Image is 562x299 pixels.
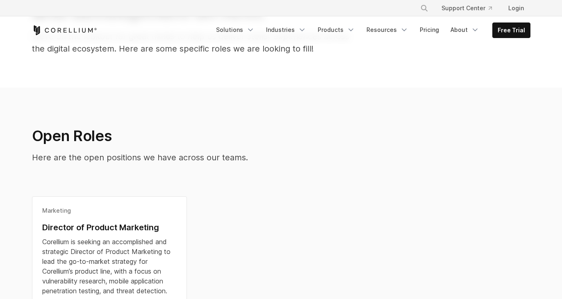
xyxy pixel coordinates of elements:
a: Industries [261,22,311,37]
a: Free Trial [493,23,530,38]
div: Navigation Menu [410,1,530,16]
a: About [446,22,484,37]
a: Pricing [415,22,444,37]
a: Products [313,22,360,37]
a: Corellium Home [32,25,97,35]
p: Here are the open positions we have across our teams. [32,151,402,164]
div: Marketing [42,207,177,215]
h2: Open Roles [32,127,402,145]
button: Search [417,1,432,16]
a: Resources [362,22,413,37]
a: Solutions [211,22,259,37]
div: Navigation Menu [211,22,530,38]
div: Director of Product Marketing [42,221,177,234]
div: Corellium is seeking an accomplished and strategic Director of Product Marketing to lead the go-t... [42,237,177,296]
a: Support Center [435,1,498,16]
a: Login [502,1,530,16]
